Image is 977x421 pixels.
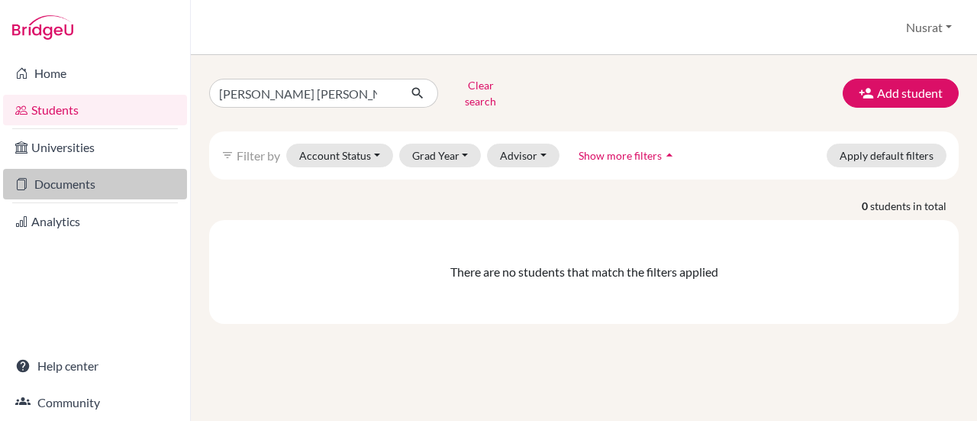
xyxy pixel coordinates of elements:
[209,79,398,108] input: Find student by name...
[827,144,946,167] button: Apply default filters
[3,58,187,89] a: Home
[3,169,187,199] a: Documents
[579,149,662,162] span: Show more filters
[843,79,959,108] button: Add student
[566,144,690,167] button: Show more filtersarrow_drop_up
[862,198,870,214] strong: 0
[487,144,559,167] button: Advisor
[221,149,234,161] i: filter_list
[3,95,187,125] a: Students
[286,144,393,167] button: Account Status
[221,263,946,281] div: There are no students that match the filters applied
[3,387,187,418] a: Community
[899,13,959,42] button: Nusrat
[3,206,187,237] a: Analytics
[3,351,187,381] a: Help center
[399,144,482,167] button: Grad Year
[12,15,73,40] img: Bridge-U
[870,198,959,214] span: students in total
[3,132,187,163] a: Universities
[662,147,677,163] i: arrow_drop_up
[237,148,280,163] span: Filter by
[438,73,523,113] button: Clear search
